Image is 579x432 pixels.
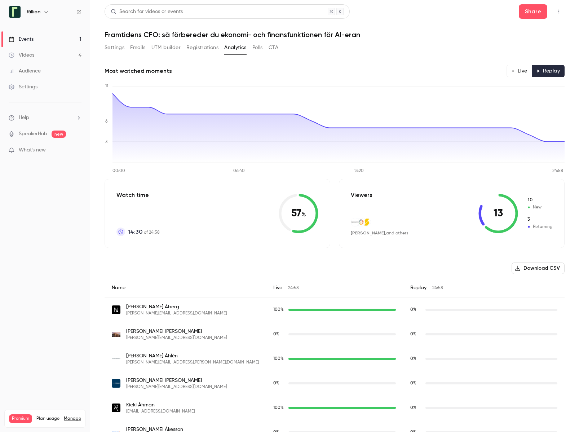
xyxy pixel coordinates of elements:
[273,381,279,385] span: 0 %
[19,130,47,138] a: SpeakerHub
[351,230,385,235] span: [PERSON_NAME]
[111,8,183,16] div: Search for videos or events
[126,352,259,360] span: [PERSON_NAME] Åhlén
[9,36,34,43] div: Events
[252,42,263,53] button: Polls
[357,218,365,226] img: framja.se
[273,332,279,336] span: 0 %
[105,297,565,322] div: anna@normative.io
[410,307,422,313] span: Replay watch time
[19,114,29,122] span: Help
[126,409,195,414] span: [EMAIL_ADDRESS][DOMAIN_NAME]
[269,42,278,53] button: CTA
[105,140,107,144] tspan: 3
[105,396,565,420] div: kicki.ahman@rosenqvists.com
[105,347,565,371] div: tommy.ahlen@gotyourback.se
[410,380,422,387] span: Replay watch time
[273,380,285,387] span: Live watch time
[126,384,227,390] span: [PERSON_NAME][EMAIL_ADDRESS][DOMAIN_NAME]
[410,332,416,336] span: 0 %
[288,286,299,290] span: 24:58
[126,328,227,335] span: [PERSON_NAME] [PERSON_NAME]
[351,218,359,226] img: skanesdansteater.se
[403,278,565,297] div: Replay
[105,278,266,297] div: Name
[9,52,34,59] div: Videos
[126,377,227,384] span: [PERSON_NAME] [PERSON_NAME]
[410,331,422,338] span: Replay watch time
[112,169,125,173] tspan: 00:00
[105,371,565,396] div: cathrine@roomrepublic.se
[105,67,172,75] h2: Most watched moments
[507,65,532,77] button: Live
[354,169,364,173] tspan: 13:20
[351,191,372,199] p: Viewers
[64,416,81,422] a: Manage
[105,42,124,53] button: Settings
[112,354,120,363] img: gotyourback.se
[126,303,227,310] span: [PERSON_NAME] Åberg
[273,308,284,312] span: 100 %
[363,218,371,226] img: srfkonsult.se
[527,224,553,230] span: Returning
[527,216,553,223] span: Returning
[128,228,142,236] span: 14:30
[112,404,120,412] img: rosenqvists.com
[273,357,284,361] span: 100 %
[9,414,32,423] span: Premium
[126,310,227,316] span: [PERSON_NAME][EMAIL_ADDRESS][DOMAIN_NAME]
[105,84,108,88] tspan: 11
[527,204,553,211] span: New
[9,114,81,122] li: help-dropdown-opener
[151,42,181,53] button: UTM builder
[105,30,565,39] h1: Framtidens CFO: så förbereder du ekonomi- och finansfunktionen för AI-eran​
[519,4,547,19] button: Share
[410,308,416,312] span: 0 %
[224,42,247,53] button: Analytics
[527,197,553,203] span: New
[105,119,108,124] tspan: 6
[112,305,120,314] img: normative.io
[9,83,37,91] div: Settings
[9,67,41,75] div: Audience
[116,191,160,199] p: Watch time
[273,307,285,313] span: Live watch time
[432,286,443,290] span: 24:58
[410,406,416,410] span: 0 %
[233,169,245,173] tspan: 06:40
[273,331,285,338] span: Live watch time
[112,379,120,388] img: roomrepublic.se
[128,228,160,236] p: of 24:58
[410,357,416,361] span: 0 %
[266,278,403,297] div: Live
[532,65,565,77] button: Replay
[9,6,21,18] img: Rillion
[27,8,40,16] h6: Rillion
[386,231,408,235] a: and others
[273,356,285,362] span: Live watch time
[36,416,59,422] span: Plan usage
[105,322,565,347] div: elisabeth@skoldforsberg.se
[552,169,563,173] tspan: 24:58
[410,381,416,385] span: 0 %
[273,405,285,411] span: Live watch time
[410,356,422,362] span: Replay watch time
[19,146,46,154] span: What's new
[52,131,66,138] span: new
[410,405,422,411] span: Replay watch time
[186,42,218,53] button: Registrations
[112,332,120,337] img: skoldforsberg.se
[273,406,284,410] span: 100 %
[126,335,227,341] span: [PERSON_NAME][EMAIL_ADDRESS][DOMAIN_NAME]
[126,401,195,409] span: Kicki Åhman
[351,230,408,236] div: ,
[126,360,259,365] span: [PERSON_NAME][EMAIL_ADDRESS][PERSON_NAME][DOMAIN_NAME]
[130,42,145,53] button: Emails
[512,263,565,274] button: Download CSV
